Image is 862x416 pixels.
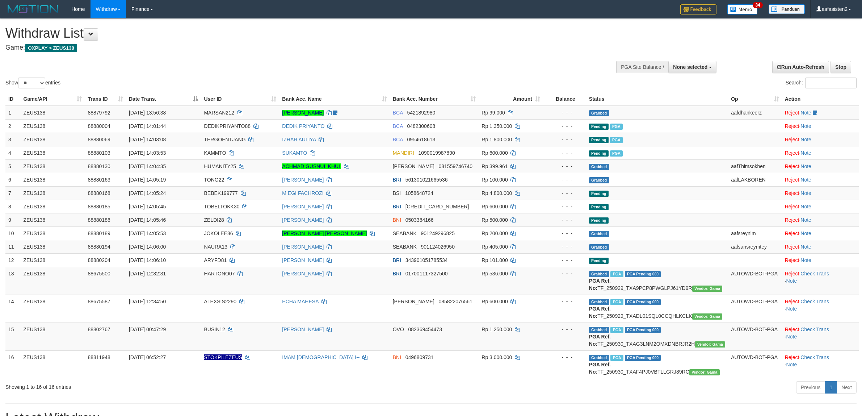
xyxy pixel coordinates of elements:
[88,190,110,196] span: 88880168
[204,244,227,250] span: NAURA13
[5,78,60,88] label: Show entries
[482,217,508,223] span: Rp 500.000
[800,244,811,250] a: Note
[129,177,166,183] span: [DATE] 14:05:19
[5,26,567,41] h1: Withdraw List
[800,326,829,332] a: Check Trans
[673,64,707,70] span: None selected
[786,362,797,367] a: Note
[482,150,508,156] span: Rp 600.000
[796,381,825,394] a: Previous
[589,362,611,375] b: PGA Ref. No:
[589,355,609,361] span: Grabbed
[482,137,512,142] span: Rp 1.800.000
[88,299,110,304] span: 88675587
[785,190,799,196] a: Reject
[5,4,60,14] img: MOTION_logo.png
[405,204,469,209] span: Copy 590001010571507 to clipboard
[88,271,110,276] span: 88675500
[546,190,583,197] div: - - -
[5,146,21,159] td: 4
[439,299,472,304] span: Copy 085822076561 to clipboard
[782,92,859,106] th: Action
[482,244,508,250] span: Rp 405.000
[728,267,782,295] td: AUTOWD-BOT-PGA
[782,323,859,350] td: · ·
[5,226,21,240] td: 10
[5,133,21,146] td: 3
[5,44,567,51] h4: Game:
[21,106,85,120] td: ZEUS138
[5,159,21,173] td: 5
[546,136,583,143] div: - - -
[21,200,85,213] td: ZEUS138
[5,106,21,120] td: 1
[282,190,323,196] a: M EGI FACHROZI
[782,295,859,323] td: · ·
[129,204,166,209] span: [DATE] 14:05:45
[782,106,859,120] td: ·
[393,137,403,142] span: BCA
[282,163,341,169] a: ACHMAD GUSNUL KHUL
[586,323,728,350] td: TF_250930_TXAG3LNM2OMXDNBRJR2H
[393,271,401,276] span: BRI
[689,369,720,375] span: Vendor URL: https://trx31.1velocity.biz
[407,123,435,129] span: Copy 0482300608 to clipboard
[825,381,837,394] a: 1
[728,226,782,240] td: aafsreynim
[782,226,859,240] td: ·
[5,92,21,106] th: ID
[482,123,512,129] span: Rp 1.350.000
[800,299,829,304] a: Check Trans
[586,267,728,295] td: TF_250929_TXA9PCP8PWGLPJ61YD9R
[610,124,623,130] span: Marked by aafpengsreynich
[589,217,609,224] span: Pending
[282,230,367,236] a: [PERSON_NAME] [PERSON_NAME]
[88,257,110,263] span: 88880204
[393,150,414,156] span: MANDIRI
[610,271,623,277] span: Marked by aaftrukkakada
[785,137,799,142] a: Reject
[589,258,609,264] span: Pending
[408,326,442,332] span: Copy 082369454473 to clipboard
[782,119,859,133] td: ·
[728,92,782,106] th: Op: activate to sort column ascending
[589,177,609,183] span: Grabbed
[728,106,782,120] td: aafdhankeerz
[546,257,583,264] div: - - -
[782,173,859,186] td: ·
[204,150,226,156] span: KAMMTO
[785,326,799,332] a: Reject
[482,230,508,236] span: Rp 200.000
[21,133,85,146] td: ZEUS138
[692,286,723,292] span: Vendor URL: https://trx31.1velocity.biz
[5,323,21,350] td: 15
[589,191,609,197] span: Pending
[805,78,857,88] input: Search:
[390,92,479,106] th: Bank Acc. Number: activate to sort column ascending
[625,271,661,277] span: PGA Pending
[204,177,224,183] span: TONG22
[786,278,797,284] a: Note
[282,204,324,209] a: [PERSON_NAME]
[753,2,762,8] span: 34
[800,190,811,196] a: Note
[5,173,21,186] td: 6
[782,350,859,378] td: · ·
[785,299,799,304] a: Reject
[800,137,811,142] a: Note
[785,230,799,236] a: Reject
[439,163,472,169] span: Copy 081559746740 to clipboard
[482,177,508,183] span: Rp 100.000
[129,110,166,116] span: [DATE] 13:56:38
[680,4,716,14] img: Feedback.jpg
[393,257,401,263] span: BRI
[21,226,85,240] td: ZEUS138
[782,240,859,253] td: ·
[282,244,324,250] a: [PERSON_NAME]
[129,163,166,169] span: [DATE] 14:04:35
[129,257,166,263] span: [DATE] 14:06:10
[201,92,279,106] th: User ID: activate to sort column ascending
[393,177,401,183] span: BRI
[546,122,583,130] div: - - -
